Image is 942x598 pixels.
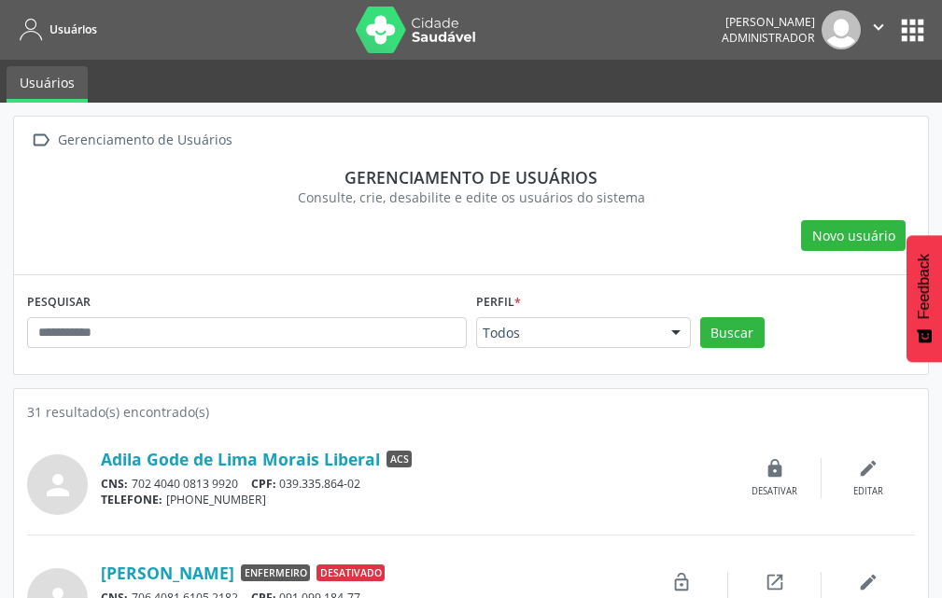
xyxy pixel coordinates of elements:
[101,449,380,469] a: Adila Gode de Lima Morais Liberal
[101,563,234,583] a: [PERSON_NAME]
[765,458,785,479] i: lock
[853,485,883,498] div: Editar
[671,572,692,592] i: lock_open
[858,572,879,592] i: edit
[861,10,896,49] button: 
[101,492,162,508] span: TELEFONE:
[752,485,797,498] div: Desativar
[907,235,942,362] button: Feedback - Mostrar pesquisa
[27,127,235,154] a:  Gerenciamento de Usuários
[49,21,97,37] span: Usuários
[27,402,915,422] div: 31 resultado(s) encontrado(s)
[858,458,879,479] i: edit
[316,564,385,581] span: Desativado
[722,14,815,30] div: [PERSON_NAME]
[27,288,91,317] label: PESQUISAR
[101,476,128,492] span: CNS:
[241,564,310,581] span: Enfermeiro
[251,476,276,492] span: CPF:
[812,226,895,245] span: Novo usuário
[822,10,861,49] img: img
[765,572,785,592] i: open_in_new
[101,492,728,508] div: [PHONE_NUMBER]
[40,188,902,207] div: Consulte, crie, desabilite e edite os usuários do sistema
[40,167,902,188] div: Gerenciamento de usuários
[54,127,235,154] div: Gerenciamento de Usuários
[101,476,728,492] div: 702 4040 0813 9920 039.335.864-02
[896,14,929,47] button: apps
[801,220,906,252] button: Novo usuário
[868,17,889,37] i: 
[483,324,653,342] span: Todos
[722,30,815,46] span: Administrador
[387,451,412,467] span: ACS
[7,66,88,103] a: Usuários
[13,14,97,45] a: Usuários
[916,254,933,319] span: Feedback
[700,317,765,349] button: Buscar
[476,288,521,317] label: Perfil
[41,468,75,502] i: person
[27,127,54,154] i: 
